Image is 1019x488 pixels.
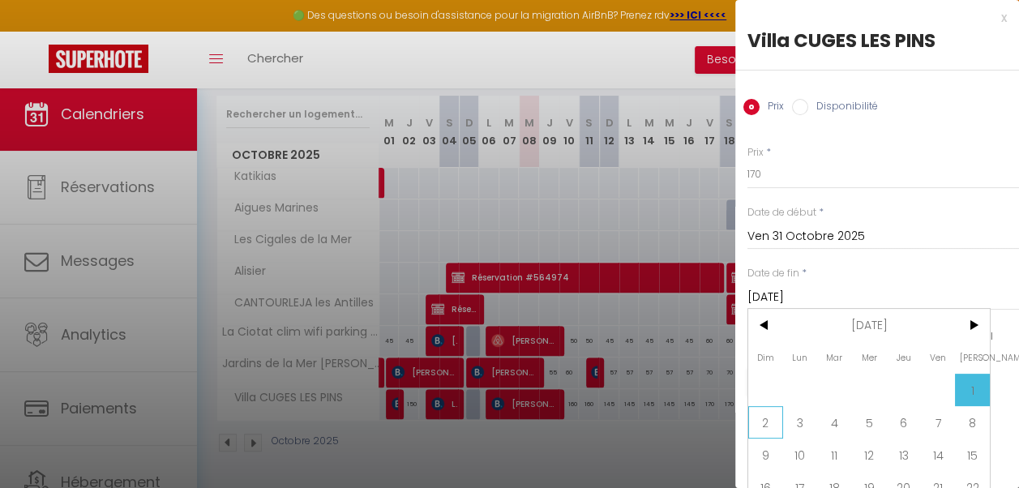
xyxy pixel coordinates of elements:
span: [DATE] [783,309,956,341]
span: 1 [955,374,990,406]
span: Ven [921,341,956,374]
label: Date de début [747,205,816,220]
div: x [735,8,1007,28]
span: 14 [921,439,956,471]
span: < [748,309,783,341]
span: > [955,309,990,341]
span: 6 [886,406,921,439]
span: Dim [748,341,783,374]
span: 15 [955,439,990,471]
span: 7 [921,406,956,439]
span: 5 [852,406,887,439]
span: Lun [783,341,818,374]
span: 12 [852,439,887,471]
span: Mer [852,341,887,374]
label: Prix [760,99,784,117]
label: Date de fin [747,266,799,281]
div: Villa CUGES LES PINS [747,28,1007,54]
label: Disponibilité [808,99,878,117]
span: 9 [748,439,783,471]
span: 3 [783,406,818,439]
span: 2 [748,406,783,439]
span: 11 [817,439,852,471]
span: Mar [817,341,852,374]
span: 4 [817,406,852,439]
span: Jeu [886,341,921,374]
span: 8 [955,406,990,439]
span: 13 [886,439,921,471]
label: Prix [747,145,764,161]
span: [PERSON_NAME] [955,341,990,374]
span: 10 [783,439,818,471]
